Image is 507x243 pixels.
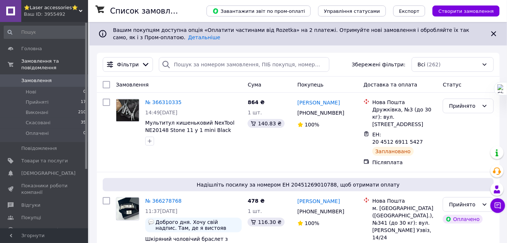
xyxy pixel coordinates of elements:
[305,122,320,128] span: 100%
[145,99,182,105] a: № 366310335
[159,57,329,72] input: Пошук за номером замовлення, ПІБ покупця, номером телефону, Email, номером накладної
[21,214,41,221] span: Покупці
[433,5,500,16] button: Створити замовлення
[248,198,265,204] span: 478 ₴
[372,99,437,106] div: Нова Пошта
[372,197,437,205] div: Нова Пошта
[26,109,48,116] span: Виконані
[21,170,76,177] span: [DEMOGRAPHIC_DATA]
[117,61,139,68] span: Фільтри
[4,26,87,39] input: Пошук
[443,82,462,88] span: Статус
[145,208,178,214] span: 11:37[DATE]
[399,8,420,14] span: Експорт
[81,99,86,106] span: 17
[438,8,494,14] span: Створити замовлення
[145,120,234,133] a: Мультитул кишеньковий NexTool NE20148 Stone 11 у 1 mini Black
[449,200,479,209] div: Прийнято
[248,119,284,128] div: 140.83 ₴
[425,8,500,14] a: Створити замовлення
[248,99,265,105] span: 864 ₴
[78,109,86,116] span: 210
[145,110,178,115] span: 14:49[DATE]
[352,61,405,68] span: Збережені фільтри:
[305,220,320,226] span: 100%
[145,198,182,204] a: № 366278768
[298,198,340,205] a: [PERSON_NAME]
[21,227,61,233] span: Каталог ProSale
[156,219,239,231] span: Доброго дня. Хочу свій надпис. Там, де я вистояв [GEOGRAPHIC_DATA]
[21,45,42,52] span: Головна
[296,206,346,217] div: [PHONE_NUMBER]
[106,181,491,188] span: Надішліть посилку за номером ЕН 20451269010788, щоб отримати оплату
[490,198,505,213] button: Чат з покупцем
[248,110,262,115] span: 1 шт.
[207,5,311,16] button: Завантажити звіт по пром-оплаті
[26,99,48,106] span: Прийняті
[372,159,437,166] div: Післяплата
[83,130,86,137] span: 0
[83,89,86,95] span: 0
[324,8,380,14] span: Управління статусами
[212,8,305,14] span: Завантажити звіт по пром-оплаті
[26,89,36,95] span: Нові
[248,82,261,88] span: Cума
[81,119,86,126] span: 35
[24,11,88,18] div: Ваш ID: 3955492
[298,82,324,88] span: Покупець
[116,198,139,220] img: Фото товару
[364,82,417,88] span: Доставка та оплата
[188,34,220,40] a: Детальніше
[21,202,40,209] span: Відгуки
[113,27,469,40] span: Вашим покупцям доступна опція «Оплатити частинами від Rozetka» на 2 платежі. Отримуйте нові замов...
[372,205,437,241] div: м. [GEOGRAPHIC_DATA] ([GEOGRAPHIC_DATA].), №341 (до 30 кг): вул. [PERSON_NAME] Узвіз, 14/24
[110,7,185,15] h1: Список замовлень
[393,5,426,16] button: Експорт
[248,208,262,214] span: 1 шт.
[116,197,139,221] a: Фото товару
[372,147,414,156] div: Заплановано
[26,119,51,126] span: Скасовані
[21,58,88,71] span: Замовлення та повідомлення
[418,61,426,68] span: Всі
[21,158,68,164] span: Товари та послуги
[449,102,479,110] div: Прийнято
[26,130,49,137] span: Оплачені
[148,219,154,225] img: :speech_balloon:
[24,4,79,11] span: ⭐Laser accessories⭐
[298,99,340,106] a: [PERSON_NAME]
[21,183,68,196] span: Показники роботи компанії
[248,218,284,227] div: 116.30 ₴
[116,99,139,121] img: Фото товару
[116,99,139,122] a: Фото товару
[21,77,52,84] span: Замовлення
[427,62,441,67] span: (262)
[21,145,57,152] span: Повідомлення
[318,5,386,16] button: Управління статусами
[443,215,482,224] div: Оплачено
[116,82,149,88] span: Замовлення
[372,132,423,145] span: ЕН: 20 4512 6911 5427
[372,106,437,128] div: Дружківка, №3 (до 30 кг): вул. [STREET_ADDRESS]
[296,108,346,118] div: [PHONE_NUMBER]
